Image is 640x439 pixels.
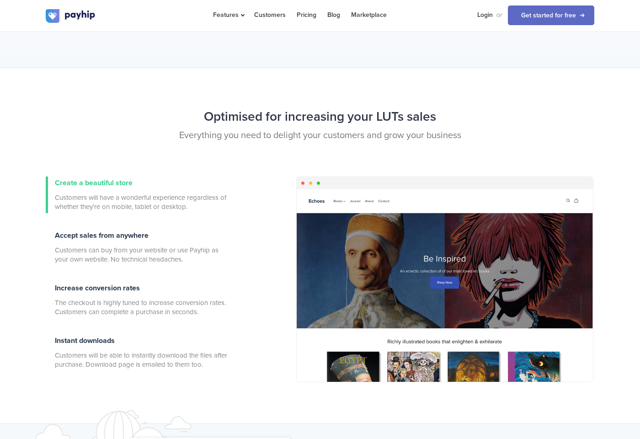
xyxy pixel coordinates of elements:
span: Customers will be able to instantly download the files after purchase. Download page is emailed t... [55,351,229,369]
a: Create a beautiful store Customers will have a wonderful experience regardless of whether they're... [46,177,229,213]
p: Everything you need to delight your customers and grow your business [46,129,594,142]
span: Instant downloads [55,336,115,345]
a: Increase conversion rates The checkout is highly tuned to increase conversion rates. Customers ca... [46,282,229,318]
a: Instant downloads Customers will be able to instantly download the files after purchase. Download... [46,334,229,371]
h2: Optimised for increasing your LUTs sales [46,105,594,129]
a: Accept sales from anywhere Customers can buy from your website or use Payhip as your own website.... [46,229,229,266]
span: Features [213,11,243,19]
span: The checkout is highly tuned to increase conversion rates. Customers can complete a purchase in s... [55,298,229,316]
span: Customers will have a wonderful experience regardless of whether they're on mobile, tablet or des... [55,193,229,211]
span: Create a beautiful store [55,178,133,187]
span: Accept sales from anywhere [55,231,149,240]
span: Customers can buy from your website or use Payhip as your own website. No technical headaches. [55,246,229,264]
img: logo.svg [46,9,96,23]
a: Get started for free [508,5,594,25]
span: Increase conversion rates [55,284,140,293]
